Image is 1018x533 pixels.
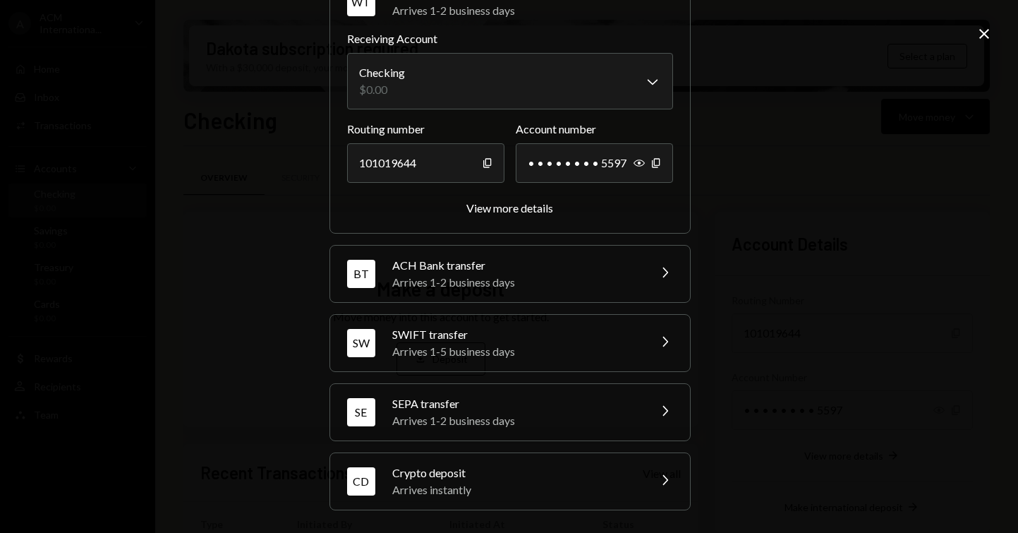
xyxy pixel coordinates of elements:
[347,30,673,216] div: WTWire transferArrives 1-2 business days
[516,121,673,138] label: Account number
[330,384,690,441] button: SESEPA transferArrives 1-2 business days
[392,395,639,412] div: SEPA transfer
[392,481,639,498] div: Arrives instantly
[330,246,690,302] button: BTACH Bank transferArrives 1-2 business days
[392,257,639,274] div: ACH Bank transfer
[392,274,639,291] div: Arrives 1-2 business days
[347,143,504,183] div: 101019644
[347,30,673,47] label: Receiving Account
[392,2,673,19] div: Arrives 1-2 business days
[330,453,690,510] button: CDCrypto depositArrives instantly
[392,343,639,360] div: Arrives 1-5 business days
[347,53,673,109] button: Receiving Account
[347,467,375,496] div: CD
[330,315,690,371] button: SWSWIFT transferArrives 1-5 business days
[392,412,639,429] div: Arrives 1-2 business days
[347,398,375,426] div: SE
[347,260,375,288] div: BT
[347,329,375,357] div: SW
[516,143,673,183] div: • • • • • • • • 5597
[392,465,639,481] div: Crypto deposit
[347,121,504,138] label: Routing number
[466,201,553,216] button: View more details
[466,201,553,215] div: View more details
[392,326,639,343] div: SWIFT transfer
